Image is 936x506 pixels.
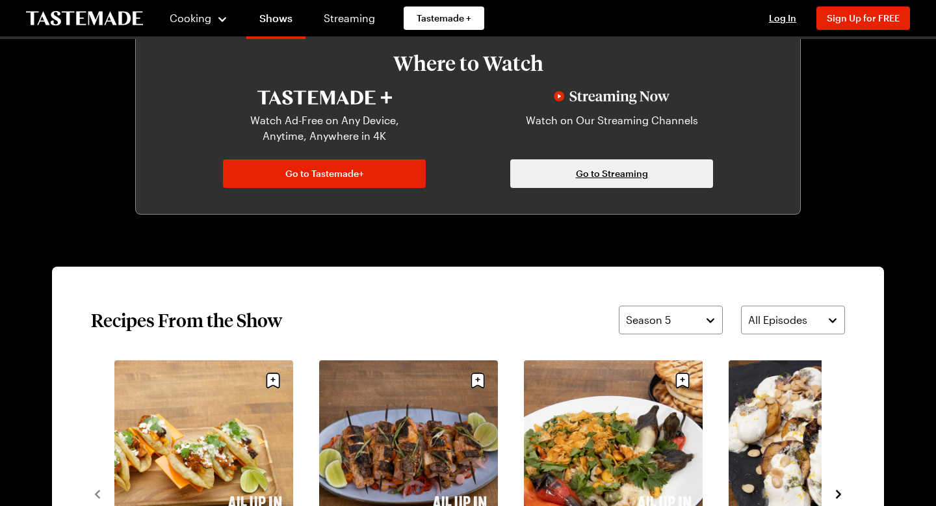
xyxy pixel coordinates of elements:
[170,12,211,24] span: Cooking
[769,12,796,23] span: Log In
[175,51,761,75] h3: Where to Watch
[246,3,305,39] a: Shows
[554,90,669,105] img: Streaming
[257,90,392,105] img: Tastemade+
[510,159,713,188] a: Go to Streaming
[816,7,910,30] button: Sign Up for FREE
[285,167,364,180] span: Go to Tastemade+
[757,12,809,25] button: Log In
[261,368,285,393] button: Save recipe
[26,11,143,26] a: To Tastemade Home Page
[626,312,671,328] span: Season 5
[748,312,807,328] span: All Episodes
[832,485,845,501] button: navigate to next item
[827,12,900,23] span: Sign Up for FREE
[417,12,471,25] span: Tastemade +
[465,368,490,393] button: Save recipe
[576,167,648,180] span: Go to Streaming
[223,159,426,188] a: Go to Tastemade+
[231,113,418,144] p: Watch Ad-Free on Any Device, Anytime, Anywhere in 4K
[670,368,695,393] button: Save recipe
[91,308,282,332] h2: Recipes From the Show
[404,7,484,30] a: Tastemade +
[91,485,104,501] button: navigate to previous item
[169,3,228,34] button: Cooking
[619,306,723,334] button: Season 5
[518,113,705,144] p: Watch on Our Streaming Channels
[741,306,845,334] button: All Episodes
